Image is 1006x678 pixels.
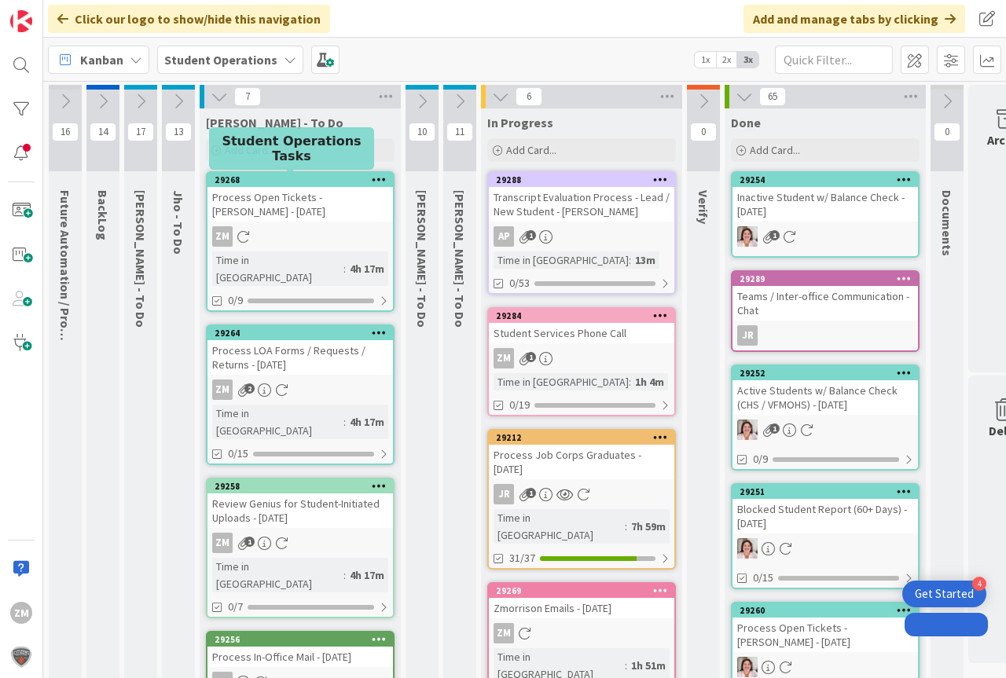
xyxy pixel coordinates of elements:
[696,190,711,224] span: Verify
[489,584,674,618] div: 29269Zmorrison Emails - [DATE]
[489,431,674,479] div: 29212Process Job Corps Graduates - [DATE]
[212,405,343,439] div: Time in [GEOGRAPHIC_DATA]
[489,173,674,187] div: 29288
[494,623,514,643] div: ZM
[732,366,918,380] div: 29252
[228,292,243,309] span: 0/9
[489,598,674,618] div: Zmorrison Emails - [DATE]
[10,646,32,668] img: avatar
[127,123,154,141] span: 17
[775,46,893,74] input: Quick Filter...
[489,309,674,343] div: 29284Student Services Phone Call
[732,187,918,222] div: Inactive Student w/ Balance Check - [DATE]
[732,538,918,559] div: EW
[212,226,233,247] div: ZM
[346,260,388,277] div: 4h 17m
[95,190,111,240] span: BackLog
[753,451,768,467] span: 0/9
[489,584,674,598] div: 29269
[90,123,116,141] span: 14
[212,251,343,286] div: Time in [GEOGRAPHIC_DATA]
[207,173,393,222] div: 29268Process Open Tickets - [PERSON_NAME] - [DATE]
[494,348,514,368] div: ZM
[207,326,393,375] div: 29264Process LOA Forms / Requests / Returns - [DATE]
[207,479,393,528] div: 29258Review Genius for Student-Initiated Uploads - [DATE]
[489,623,674,643] div: ZM
[631,251,659,269] div: 13m
[496,585,674,596] div: 29269
[215,134,368,163] h5: Student Operations Tasks
[496,432,674,443] div: 29212
[164,52,277,68] b: Student Operations
[737,538,758,559] img: EW
[732,286,918,321] div: Teams / Inter-office Communication - Chat
[737,52,758,68] span: 3x
[212,379,233,400] div: ZM
[759,87,786,106] span: 65
[414,190,430,328] span: Eric - To Do
[972,577,986,591] div: 4
[740,273,918,284] div: 29289
[902,581,986,607] div: Open Get Started checklist, remaining modules: 4
[716,52,737,68] span: 2x
[732,499,918,533] div: Blocked Student Report (60+ Days) - [DATE]
[215,328,393,339] div: 29264
[629,251,631,269] span: :
[526,230,536,240] span: 1
[627,657,670,674] div: 1h 51m
[206,115,343,130] span: Zaida - To Do
[446,123,473,141] span: 11
[731,115,761,130] span: Done
[133,190,149,328] span: Emilie - To Do
[489,484,674,504] div: JR
[171,190,186,255] span: Jho - To Do
[343,413,346,431] span: :
[207,493,393,528] div: Review Genius for Student-Initiated Uploads - [DATE]
[732,657,918,677] div: EW
[207,226,393,247] div: ZM
[743,5,965,33] div: Add and manage tabs by clicking
[57,190,73,404] span: Future Automation / Process Building
[732,366,918,415] div: 29252Active Students w/ Balance Check (CHS / VFMOHS) - [DATE]
[740,368,918,379] div: 29252
[228,599,243,615] span: 0/7
[732,272,918,321] div: 29289Teams / Inter-office Communication - Chat
[494,484,514,504] div: JR
[80,50,123,69] span: Kanban
[409,123,435,141] span: 10
[732,618,918,652] div: Process Open Tickets - [PERSON_NAME] - [DATE]
[939,190,955,256] span: Documents
[526,488,536,498] span: 1
[489,173,674,222] div: 29288Transcript Evaluation Process - Lead / New Student - [PERSON_NAME]
[489,187,674,222] div: Transcript Evaluation Process - Lead / New Student - [PERSON_NAME]
[10,10,32,32] img: Visit kanbanzone.com
[915,586,974,602] div: Get Started
[732,380,918,415] div: Active Students w/ Balance Check (CHS / VFMOHS) - [DATE]
[215,174,393,185] div: 29268
[750,143,800,157] span: Add Card...
[165,123,192,141] span: 13
[244,383,255,394] span: 2
[207,533,393,553] div: ZM
[732,485,918,533] div: 29251Blocked Student Report (60+ Days) - [DATE]
[234,87,261,106] span: 7
[346,566,388,584] div: 4h 17m
[732,485,918,499] div: 29251
[207,326,393,340] div: 29264
[737,226,758,247] img: EW
[732,603,918,618] div: 29260
[207,632,393,667] div: 29256Process In-Office Mail - [DATE]
[207,632,393,647] div: 29256
[509,275,530,291] span: 0/53
[732,603,918,652] div: 29260Process Open Tickets - [PERSON_NAME] - [DATE]
[732,173,918,222] div: 29254Inactive Student w/ Balance Check - [DATE]
[732,420,918,440] div: EW
[207,340,393,375] div: Process LOA Forms / Requests / Returns - [DATE]
[690,123,717,141] span: 0
[753,570,773,586] span: 0/15
[496,174,674,185] div: 29288
[212,558,343,592] div: Time in [GEOGRAPHIC_DATA]
[732,173,918,187] div: 29254
[526,352,536,362] span: 1
[215,634,393,645] div: 29256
